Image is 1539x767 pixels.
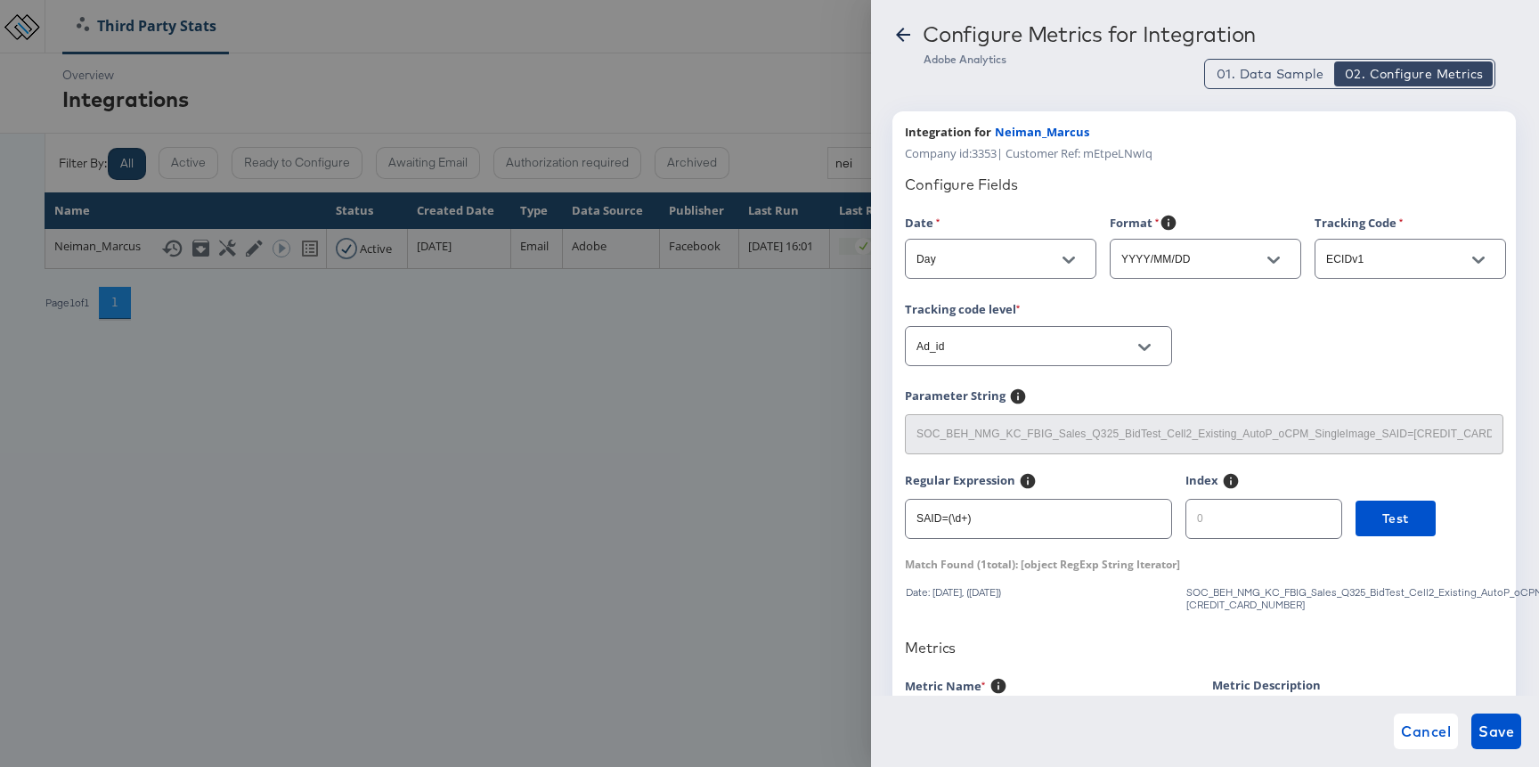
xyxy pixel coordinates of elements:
span: Test [1382,508,1409,530]
div: Date: [DATE], ([DATE]) [905,586,1172,611]
button: Open [1260,247,1287,273]
span: Match Found ( 1 total): [905,557,1018,572]
span: 01. Data Sample [1217,65,1323,83]
label: Date [905,214,940,232]
label: Index [1185,472,1218,494]
span: Company id: 3353 | Customer Ref: mEtpeLNwIq [905,145,1152,162]
div: Adobe Analytics [924,53,1518,67]
button: Open [1131,334,1158,361]
div: [object RegExp String Iterator] [905,557,1180,572]
span: Neiman_Marcus [995,124,1089,141]
button: Data Sample [1207,61,1333,86]
div: Configure Metrics for Integration [923,21,1256,46]
span: Save [1478,719,1514,744]
button: Save [1471,714,1521,749]
input: \d+[^x] [906,493,1171,531]
label: Regular Expression [905,472,1015,494]
label: Tracking code level [905,300,1021,318]
button: Cancel [1394,714,1458,749]
button: Open [1055,247,1082,273]
label: Metric Description [1212,677,1321,694]
label: Format [1110,214,1160,236]
label: Parameter String [905,388,1006,410]
span: Integration for [905,124,991,141]
label: Tracking Code [1315,214,1404,232]
span: Cancel [1401,719,1451,744]
span: 02. Configure Metrics [1345,65,1483,83]
button: Test [1356,501,1436,536]
div: Configure Fields [905,175,1503,193]
a: Test [1356,501,1436,557]
label: Metric Name [905,677,986,699]
input: e.g. SAID= [906,408,1502,446]
button: Open [1465,247,1492,273]
button: Configure Metrics [1334,61,1493,86]
input: 0 [1186,493,1341,531]
div: Metrics [905,639,1503,657]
